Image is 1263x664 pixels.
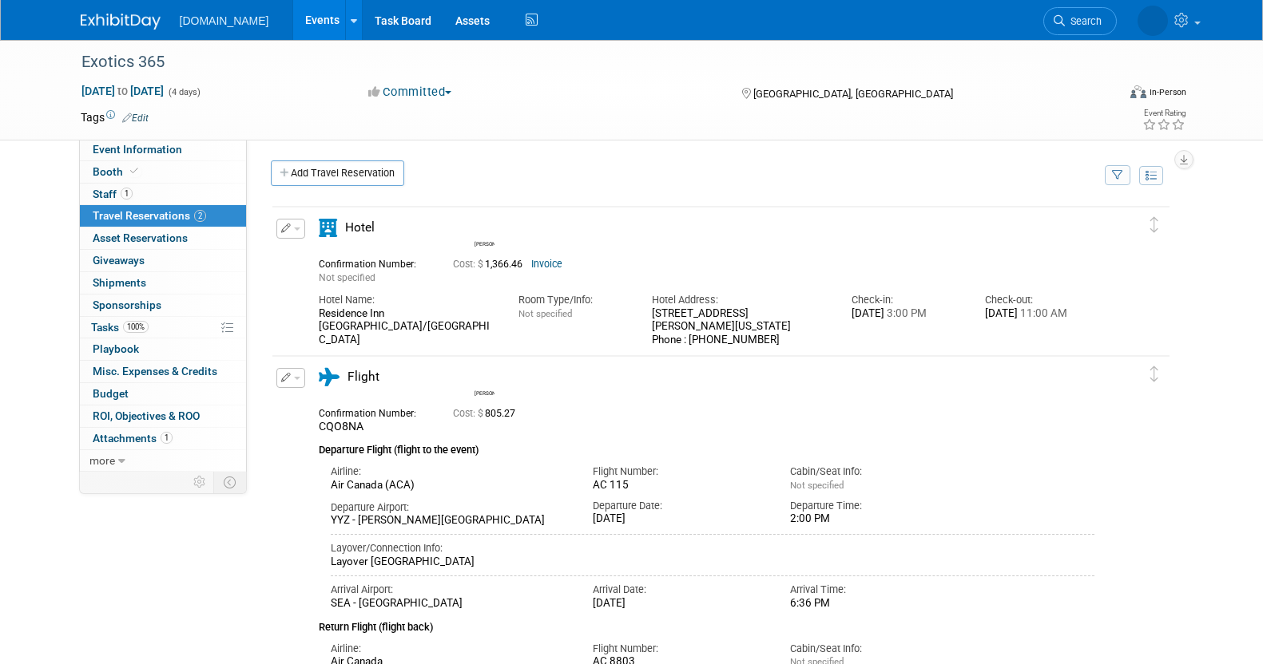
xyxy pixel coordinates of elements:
div: Confirmation Number: [319,403,429,420]
div: Check-out: [985,293,1094,307]
img: Shawn Wilkie [475,216,497,239]
div: Residence Inn [GEOGRAPHIC_DATA]/[GEOGRAPHIC_DATA] [319,307,494,347]
img: Format-Inperson.png [1130,85,1146,98]
a: Invoice [531,259,562,270]
span: Shipments [93,276,146,289]
div: Shawn Wilkie [475,239,494,247]
div: Shawn Wilkie [471,366,498,397]
div: Departure Time: [790,499,963,513]
span: 100% [123,321,149,333]
div: [DATE] [985,307,1094,321]
span: Budget [93,387,129,400]
span: CQO8NA [319,420,363,433]
span: Event Information [93,143,182,156]
button: Committed [363,84,458,101]
span: Not specified [790,480,844,491]
span: Playbook [93,342,139,355]
div: 6:36 PM [790,597,963,611]
div: 2:00 PM [790,512,963,526]
a: Misc. Expenses & Credits [80,361,246,382]
a: Event Information [80,139,246,160]
div: Flight Number: [593,464,766,479]
a: Shipments [80,272,246,294]
span: 1 [121,188,133,200]
span: [DATE] [DATE] [81,84,165,98]
img: Iuliia Bulow [1138,6,1168,36]
td: Tags [81,109,149,125]
i: Booth reservation complete [130,167,138,176]
span: [DOMAIN_NAME] [180,14,269,27]
div: Layover [GEOGRAPHIC_DATA] [331,555,1095,569]
div: Hotel Address: [652,293,828,307]
div: Departure Date: [593,499,766,513]
div: Shawn Wilkie [475,388,494,397]
div: Hotel Name: [319,293,494,307]
div: Arrival Date: [593,583,766,597]
td: Toggle Event Tabs [213,472,246,492]
a: Search [1043,7,1117,35]
div: [DATE] [852,307,961,321]
a: Playbook [80,338,246,360]
span: Tasks [91,321,149,334]
div: SEA - [GEOGRAPHIC_DATA] [331,597,570,611]
span: to [115,85,130,97]
div: In-Person [1149,86,1186,98]
span: Staff [93,188,133,200]
div: Exotics 365 [76,48,1093,77]
a: more [80,450,246,472]
a: Travel Reservations2 [80,205,246,227]
div: Confirmation Number: [319,254,429,271]
span: 1 [161,432,173,444]
a: Sponsorships [80,294,246,316]
div: Layover/Connection Info: [331,541,1095,555]
span: Cost: $ [453,408,485,419]
div: YYZ - [PERSON_NAME][GEOGRAPHIC_DATA] [331,514,570,528]
div: Airline: [331,464,570,479]
div: Shawn Wilkie [471,216,498,247]
a: Edit [122,113,149,124]
span: Attachments [93,432,173,445]
div: Event Rating [1142,109,1186,117]
span: Not specified [319,272,375,283]
div: Cabin/Seat Info: [790,464,963,479]
span: more [89,454,115,467]
span: Misc. Expenses & Credits [93,365,217,377]
a: ROI, Objectives & ROO [80,405,246,427]
span: Sponsorships [93,298,161,311]
a: Tasks100% [80,317,246,338]
div: Arrival Time: [790,583,963,597]
div: Air Canada (ACA) [331,479,570,492]
div: Cabin/Seat Info: [790,642,963,656]
div: AC 115 [593,479,766,492]
a: Giveaways [80,250,246,271]
span: 11:00 AM [1018,307,1067,319]
div: Event Format [1023,83,1187,107]
span: Booth [93,165,141,178]
div: Departure Airport: [331,500,570,515]
span: Travel Reservations [93,209,206,222]
span: Cost: $ [453,259,485,270]
div: Arrival Airport: [331,583,570,597]
span: 1,366.46 [453,259,529,270]
div: [STREET_ADDRESS][PERSON_NAME][US_STATE] Phone : [PHONE_NUMBER] [652,307,828,347]
i: Filter by Traveler [1112,171,1123,181]
img: ExhibitDay [81,14,161,30]
a: Staff1 [80,184,246,205]
span: [GEOGRAPHIC_DATA], [GEOGRAPHIC_DATA] [753,88,953,100]
a: Asset Reservations [80,227,246,249]
a: Booth [80,161,246,183]
span: 2 [194,210,206,222]
i: Hotel [319,219,337,237]
div: Check-in: [852,293,961,307]
span: Flight [348,370,379,384]
i: Flight [319,368,340,386]
i: Click and drag to move item [1150,366,1158,382]
td: Personalize Event Tab Strip [186,472,214,492]
i: Click and drag to move item [1150,217,1158,233]
span: 805.27 [453,408,522,419]
span: (4 days) [167,87,201,97]
div: [DATE] [593,512,766,526]
a: Budget [80,383,246,405]
span: Not specified [518,308,572,319]
div: Airline: [331,642,570,656]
